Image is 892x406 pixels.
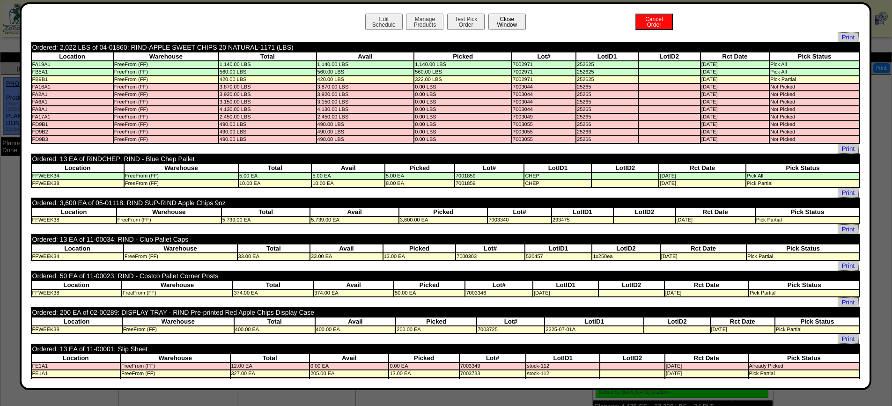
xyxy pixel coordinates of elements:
[32,121,113,128] td: FD9B1
[114,106,218,113] td: FreeFrom (FF)
[219,121,316,128] td: 490.00 LBS
[456,244,524,252] th: Lot#
[770,136,859,143] td: Not Picked
[526,363,599,369] td: stock-112
[231,378,309,384] td: 700.00 EA
[488,14,526,30] button: CloseWindow
[838,297,859,307] span: Print
[32,164,124,172] th: Location
[122,290,233,296] td: FreeFrom (FF)
[314,290,393,296] td: 374.00 EA
[121,363,230,369] td: FreeFrom (FF)
[701,106,769,113] td: [DATE]
[310,244,383,252] th: Avail
[385,173,454,179] td: 5.00 EA
[125,180,238,187] td: FreeFrom (FF)
[32,173,124,179] td: FFWEEK34
[117,208,221,216] th: Warehouse
[524,173,591,179] td: CHEP
[32,253,123,260] td: FFWEEK34
[460,354,526,362] th: Lot#
[414,99,511,105] td: 0.00 LBS
[316,317,396,325] th: Avail
[701,61,769,68] td: [DATE]
[32,281,121,289] th: Location
[414,114,511,120] td: 0.00 LBS
[238,244,310,252] th: Total
[659,180,745,187] td: [DATE]
[838,144,859,154] a: Print
[756,217,860,223] td: Pick Partial
[219,91,316,98] td: 3,920.00 LBS
[576,52,638,60] th: LotID1
[124,244,237,252] th: Warehouse
[399,208,487,216] th: Picked
[32,326,122,333] td: FFWEEK38
[477,317,544,325] th: Lot#
[389,370,458,377] td: 13.00 EA
[665,354,748,362] th: Rct Date
[665,363,748,369] td: [DATE]
[32,272,664,280] td: Ordered: 50 EA of 11-00023: RIND - Costco Pallet Corner Posts
[32,69,113,75] td: FB5A1
[114,136,218,143] td: FreeFrom (FF)
[659,173,745,179] td: [DATE]
[310,253,383,260] td: 33.00 EA
[676,208,755,216] th: Rct Date
[838,32,859,42] span: Print
[219,52,316,60] th: Total
[701,91,769,98] td: [DATE]
[239,173,311,179] td: 5.00 EA
[317,84,414,90] td: 3,870.00 LBS
[770,52,859,60] th: Pick Status
[114,121,218,128] td: FreeFrom (FF)
[487,21,527,28] a: CloseWindow
[770,76,859,83] td: Pick Partial
[526,378,599,384] td: stock112
[749,363,860,369] td: Already Picked
[406,14,443,30] button: ManageProducts
[317,61,414,68] td: 1,140.00 LBS
[235,317,315,325] th: Total
[770,61,859,68] td: Pick All
[114,129,218,135] td: FreeFrom (FF)
[525,244,591,252] th: LotID1
[219,69,316,75] td: 560.00 LBS
[233,281,313,289] th: Total
[239,164,311,172] th: Total
[552,208,613,216] th: LotID1
[526,370,599,377] td: stock-112
[701,136,769,143] td: [DATE]
[488,217,551,223] td: 7003340
[317,69,414,75] td: 560.00 LBS
[32,345,664,353] td: Ordered: 13 EA of 11-00001: Slip Sheet
[512,61,575,68] td: 7002971
[317,52,414,60] th: Avail
[455,164,523,172] th: Lot#
[124,253,237,260] td: FreeFrom (FF)
[770,114,859,120] td: Not Picked
[533,290,598,296] td: [DATE]
[32,106,113,113] td: FA8A1
[125,173,238,179] td: FreeFrom (FF)
[414,61,511,68] td: 1,140.00 LBS
[838,224,859,234] a: Print
[219,129,316,135] td: 490.00 LBS
[32,208,116,216] th: Location
[123,317,234,325] th: Warehouse
[317,106,414,113] td: 4,130.00 LBS
[512,76,575,83] td: 7002971
[477,326,544,333] td: 7003725
[526,354,599,362] th: LotID1
[576,76,638,83] td: 252625
[701,84,769,90] td: [DATE]
[114,76,218,83] td: FreeFrom (FF)
[599,281,663,289] th: LotID2
[32,76,113,83] td: FB9B1
[32,99,113,105] td: FA6A1
[219,114,316,120] td: 2,450.00 LBS
[414,84,511,90] td: 0.00 LBS
[512,129,575,135] td: 7003055
[414,76,511,83] td: 322.00 LBS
